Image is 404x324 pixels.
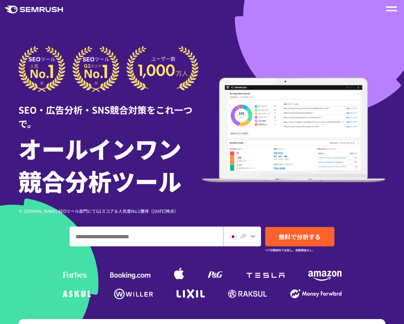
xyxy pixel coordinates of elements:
span: 無料で分析する [279,232,321,241]
h1: オールインワン 競合分析ツール [18,132,202,197]
input: ドメイン、キーワードまたはURLを入力してください [70,227,223,246]
div: SEO・広告分析・SNS競合対策をこれ一つで。 [18,92,202,130]
a: 無料で分析する [265,227,334,246]
small: ※7日間無料でお試し。自動課金なし。 [265,247,315,253]
div: ※ [DOMAIN_NAME] SEOツール部門にてG2スコア＆人気度No.1獲得（[DATE]時点） [18,208,202,214]
span: JP [240,232,246,240]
